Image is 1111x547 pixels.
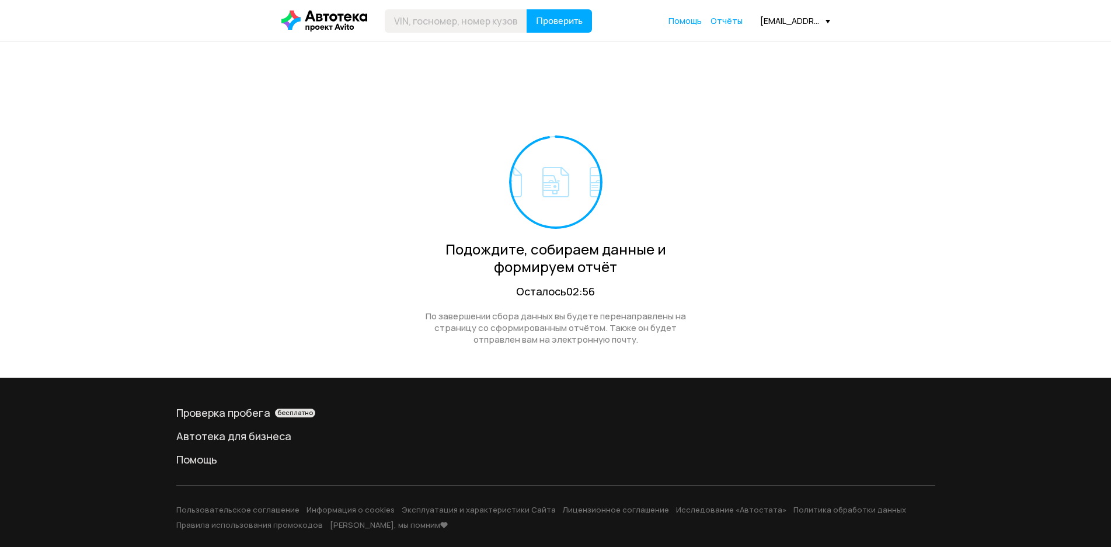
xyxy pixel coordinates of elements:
div: Осталось 02:56 [413,284,699,299]
span: бесплатно [277,409,313,417]
button: Проверить [527,9,592,33]
div: [EMAIL_ADDRESS][DOMAIN_NAME] [760,15,830,26]
a: Помощь [176,452,935,466]
div: Подождите, собираем данные и формируем отчёт [413,241,699,276]
a: Автотека для бизнеса [176,429,935,443]
a: Информация о cookies [307,504,395,515]
div: По завершении сбора данных вы будете перенаправлены на страницу со сформированным отчётом. Также ... [413,311,699,346]
div: Проверка пробега [176,406,935,420]
input: VIN, госномер, номер кузова [385,9,527,33]
a: [PERSON_NAME], мы помним [330,520,448,530]
a: Исследование «Автостата» [676,504,786,515]
span: Отчёты [711,15,743,26]
a: Лицензионное соглашение [563,504,669,515]
span: Проверить [536,16,583,26]
a: Политика обработки данных [793,504,906,515]
a: Правила использования промокодов [176,520,323,530]
a: Проверка пробегабесплатно [176,406,935,420]
a: Пользовательское соглашение [176,504,299,515]
a: Отчёты [711,15,743,27]
a: Помощь [668,15,702,27]
span: Помощь [668,15,702,26]
a: Эксплуатация и характеристики Сайта [402,504,556,515]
